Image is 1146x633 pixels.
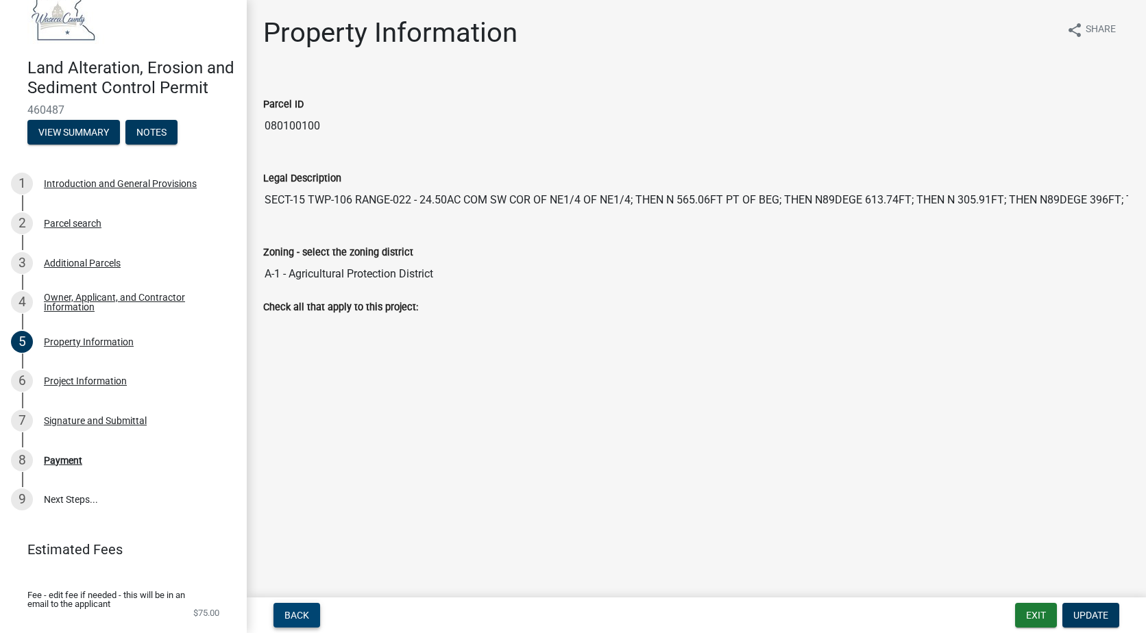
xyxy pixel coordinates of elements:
[11,536,225,563] a: Estimated Fees
[11,331,33,353] div: 5
[263,16,517,49] h1: Property Information
[27,58,236,98] h4: Land Alteration, Erosion and Sediment Control Permit
[11,370,33,392] div: 6
[1073,610,1108,621] span: Update
[27,127,120,138] wm-modal-confirm: Summary
[1015,603,1057,628] button: Exit
[44,337,134,347] div: Property Information
[44,293,225,312] div: Owner, Applicant, and Contractor Information
[11,173,33,195] div: 1
[44,179,197,188] div: Introduction and General Provisions
[263,248,413,258] label: Zoning - select the zoning district
[1062,603,1119,628] button: Update
[11,488,33,510] div: 9
[1066,22,1083,38] i: share
[125,127,178,138] wm-modal-confirm: Notes
[263,100,304,110] label: Parcel ID
[193,608,219,617] span: $75.00
[1056,16,1127,43] button: shareShare
[11,449,33,471] div: 8
[1086,22,1116,38] span: Share
[44,416,147,425] div: Signature and Submittal
[11,212,33,234] div: 2
[44,456,82,465] div: Payment
[273,603,320,628] button: Back
[27,120,120,145] button: View Summary
[44,376,127,386] div: Project Information
[44,258,121,268] div: Additional Parcels
[27,591,197,608] span: Fee - edit fee if needed - this will be in an email to the applicant
[263,303,418,312] label: Check all that apply to this project:
[44,219,101,228] div: Parcel search
[11,410,33,432] div: 7
[125,120,178,145] button: Notes
[263,174,341,184] label: Legal Description
[11,252,33,274] div: 3
[11,291,33,313] div: 4
[27,103,219,116] span: 460487
[284,610,309,621] span: Back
